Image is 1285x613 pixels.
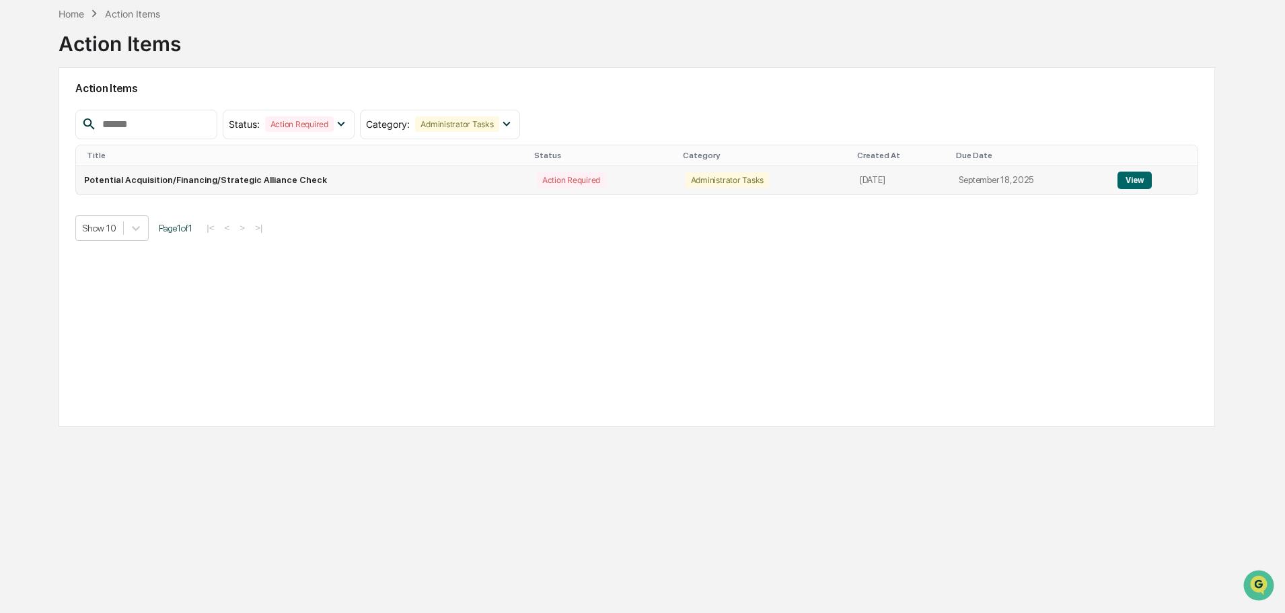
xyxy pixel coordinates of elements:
div: Administrator Tasks [415,116,499,132]
span: Preclearance [27,170,87,183]
div: Start new chat [46,103,221,116]
div: 🗄️ [98,171,108,182]
div: We're available if you need us! [46,116,170,127]
span: Pylon [134,228,163,238]
button: > [235,222,249,233]
p: How can we help? [13,28,245,50]
a: Powered byPylon [95,227,163,238]
button: >| [251,222,266,233]
button: |< [203,222,218,233]
a: 🗄️Attestations [92,164,172,188]
td: [DATE] [852,166,951,194]
div: Due Date [956,151,1104,160]
button: View [1117,172,1152,189]
span: Page 1 of 1 [159,223,192,233]
img: 1746055101610-c473b297-6a78-478c-a979-82029cc54cd1 [13,103,38,127]
td: September 18, 2025 [951,166,1109,194]
span: Data Lookup [27,195,85,209]
div: Administrator Tasks [686,172,769,188]
div: 🖐️ [13,171,24,182]
span: Category : [366,118,410,130]
div: 🔎 [13,196,24,207]
iframe: Open customer support [1242,569,1278,605]
td: Potential Acquisition/Financing/Strategic Alliance Check [76,166,529,194]
button: < [221,222,234,233]
div: Created At [857,151,945,160]
span: Status : [229,118,260,130]
span: Attestations [111,170,167,183]
div: Action Items [59,21,181,56]
div: Status [534,151,672,160]
a: 🔎Data Lookup [8,190,90,214]
div: Action Required [537,172,605,188]
a: 🖐️Preclearance [8,164,92,188]
div: Action Items [105,8,160,20]
div: Action Required [265,116,334,132]
a: View [1117,175,1152,185]
div: Title [87,151,523,160]
div: Home [59,8,84,20]
h2: Action Items [75,82,1198,95]
div: Category [683,151,846,160]
button: Start new chat [229,107,245,123]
